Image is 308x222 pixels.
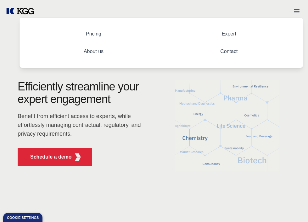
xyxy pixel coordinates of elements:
a: Expert [217,26,241,41]
button: Open menu [290,5,303,18]
a: Contact [215,44,243,59]
a: Pricing [81,26,106,41]
img: KGG Fifth Element RED [74,153,82,161]
a: KOL Knowledge Platform: Talk to Key External Experts (KEE) [5,6,39,16]
a: About us [79,44,109,59]
button: Schedule a demoKGG Fifth Element RED [18,148,92,166]
img: KGG Fifth Element RED [154,80,301,171]
p: Benefit from efficient access to experts, while effortlessly managing contractual, regulatory, an... [18,112,144,138]
iframe: Chat Widget [277,192,308,222]
h1: Efficiently streamline your expert engagement [18,80,144,106]
p: Schedule a demo [30,153,72,161]
div: Cookie settings [7,216,39,219]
